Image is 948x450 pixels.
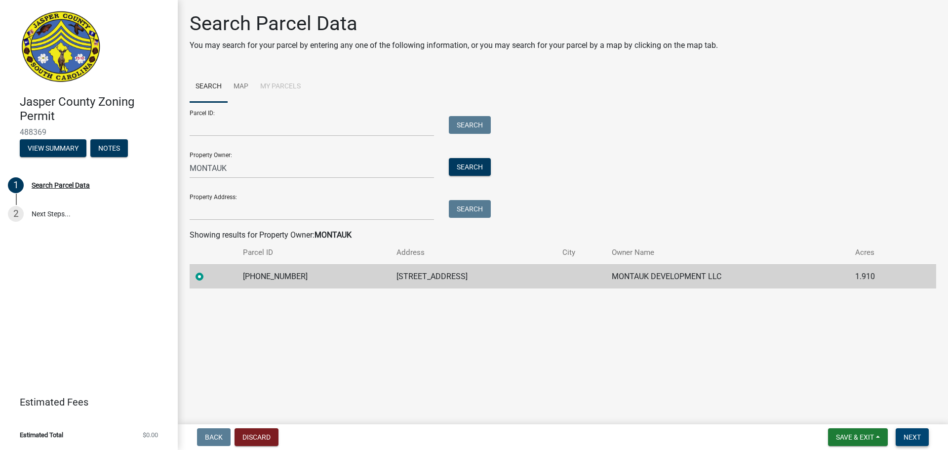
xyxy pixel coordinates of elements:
[849,241,912,264] th: Acres
[8,177,24,193] div: 1
[904,433,921,441] span: Next
[190,71,228,103] a: Search
[896,428,929,446] button: Next
[836,433,874,441] span: Save & Exit
[90,139,128,157] button: Notes
[8,206,24,222] div: 2
[190,229,936,241] div: Showing results for Property Owner:
[143,432,158,438] span: $0.00
[235,428,278,446] button: Discard
[20,432,63,438] span: Estimated Total
[391,264,556,288] td: [STREET_ADDRESS]
[20,139,86,157] button: View Summary
[228,71,254,103] a: Map
[391,241,556,264] th: Address
[828,428,888,446] button: Save & Exit
[20,95,170,123] h4: Jasper County Zoning Permit
[237,241,390,264] th: Parcel ID
[190,12,718,36] h1: Search Parcel Data
[32,182,90,189] div: Search Parcel Data
[205,433,223,441] span: Back
[449,200,491,218] button: Search
[556,241,606,264] th: City
[20,127,158,137] span: 488369
[449,116,491,134] button: Search
[197,428,231,446] button: Back
[20,145,86,153] wm-modal-confirm: Summary
[449,158,491,176] button: Search
[315,230,352,240] strong: MONTAUK
[90,145,128,153] wm-modal-confirm: Notes
[8,392,162,412] a: Estimated Fees
[190,40,718,51] p: You may search for your parcel by entering any one of the following information, or you may searc...
[849,264,912,288] td: 1.910
[20,10,102,84] img: Jasper County, South Carolina
[606,264,849,288] td: MONTAUK DEVELOPMENT LLC
[237,264,390,288] td: [PHONE_NUMBER]
[606,241,849,264] th: Owner Name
